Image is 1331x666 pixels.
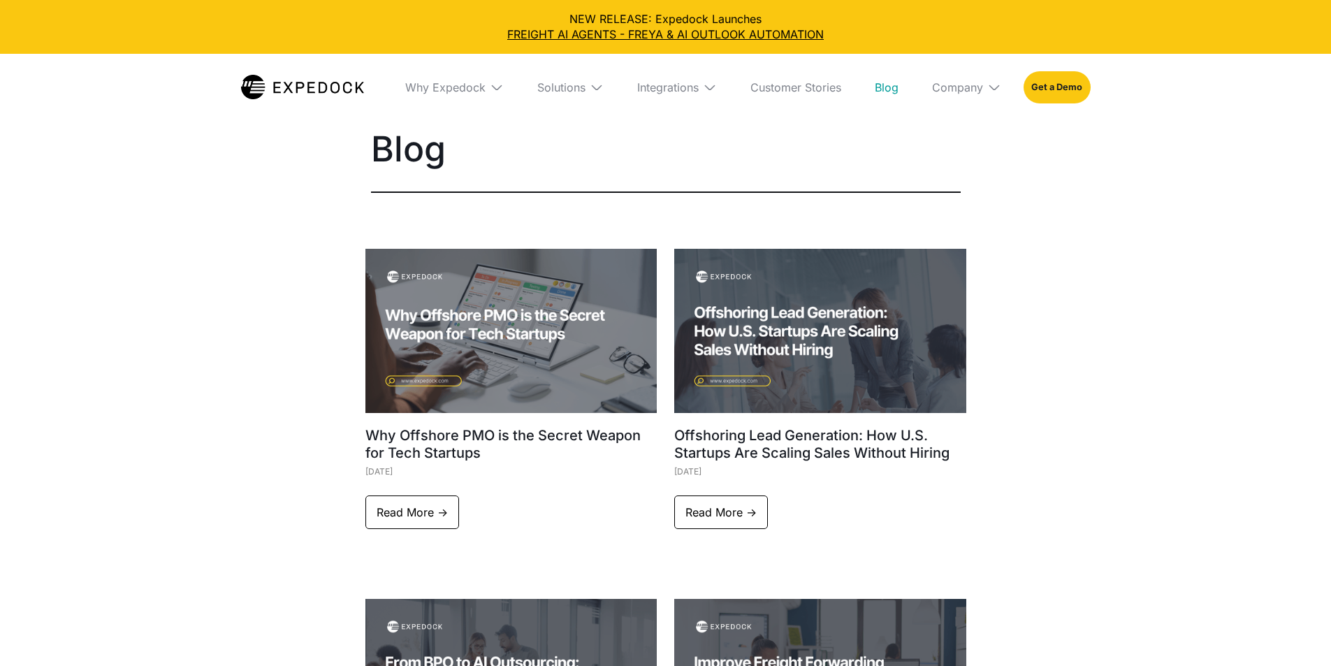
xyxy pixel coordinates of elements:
[405,80,486,94] div: Why Expedock
[11,11,1320,43] div: NEW RELEASE: Expedock Launches
[526,54,615,121] div: Solutions
[626,54,728,121] div: Integrations
[674,462,966,482] div: [DATE]
[371,131,961,166] h1: Blog
[739,54,852,121] a: Customer Stories
[365,462,657,482] div: [DATE]
[1024,71,1090,103] a: Get a Demo
[674,495,768,529] a: Read More ->
[932,80,983,94] div: Company
[365,427,657,462] h1: Why Offshore PMO is the Secret Weapon for Tech Startups
[921,54,1012,121] div: Company
[637,80,699,94] div: Integrations
[864,54,910,121] a: Blog
[365,495,459,529] a: Read More ->
[674,427,966,462] h1: Offshoring Lead Generation: How U.S. Startups Are Scaling Sales Without Hiring
[394,54,515,121] div: Why Expedock
[11,27,1320,42] a: FREIGHT AI AGENTS - FREYA & AI OUTLOOK AUTOMATION
[537,80,586,94] div: Solutions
